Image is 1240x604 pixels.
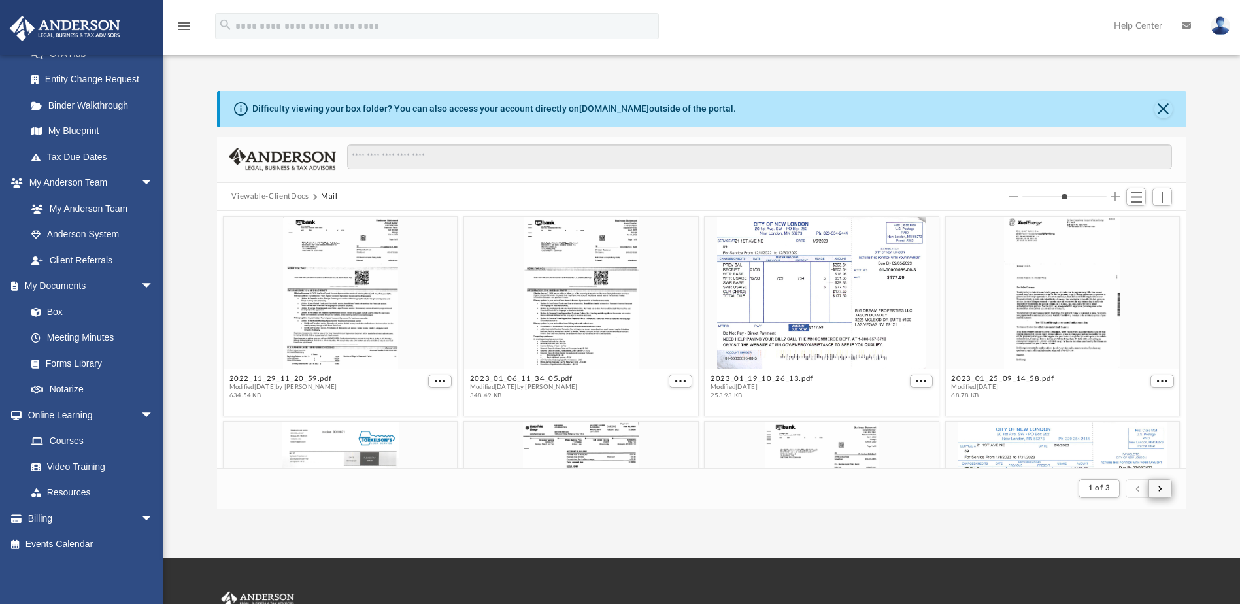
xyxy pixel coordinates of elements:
span: Modified [DATE] by [PERSON_NAME] [229,383,337,392]
a: My Blueprint [18,118,167,144]
i: menu [176,18,192,34]
a: Courses [18,428,167,454]
img: User Pic [1211,16,1230,35]
a: Online Learningarrow_drop_down [9,402,167,428]
span: 348.49 KB [470,392,578,400]
button: 2023_01_25_09_14_58.pdf [952,375,1054,383]
a: Video Training [18,454,160,480]
i: search [218,18,233,32]
a: Billingarrow_drop_down [9,505,173,531]
a: Binder Walkthrough [18,92,173,118]
span: 253.93 KB [711,392,813,400]
a: Notarize [18,377,167,403]
a: Entity Change Request [18,67,173,93]
button: Switch to List View [1126,188,1146,206]
button: Decrease column size [1009,192,1018,201]
a: Client Referrals [18,247,167,273]
button: More options [1150,375,1174,388]
a: Resources [18,480,167,506]
a: Box [18,299,160,325]
button: More options [428,375,452,388]
button: 2022_11_29_11_20_59.pdf [229,375,337,383]
a: My Anderson Teamarrow_drop_down [9,170,167,196]
a: Forms Library [18,350,160,377]
span: arrow_drop_down [141,402,167,429]
span: Modified [DATE] by [PERSON_NAME] [470,383,578,392]
button: Viewable-ClientDocs [231,191,309,203]
a: My Anderson Team [18,195,160,222]
button: More options [910,375,933,388]
a: Tax Due Dates [18,144,173,170]
button: Close [1154,100,1173,118]
span: 1 of 3 [1088,484,1110,492]
a: My Documentsarrow_drop_down [9,273,167,299]
div: grid [217,211,1186,468]
span: arrow_drop_down [141,505,167,532]
a: menu [176,25,192,34]
span: Modified [DATE] [711,383,813,392]
input: Search files and folders [347,144,1172,169]
a: Meeting Minutes [18,325,167,351]
button: Mail [321,191,338,203]
input: Column size [1022,192,1107,201]
a: [DOMAIN_NAME] [579,103,649,114]
a: Events Calendar [9,531,173,558]
span: arrow_drop_down [141,170,167,197]
button: Increase column size [1111,192,1120,201]
button: Add [1152,188,1172,206]
img: Anderson Advisors Platinum Portal [6,16,124,41]
span: 634.54 KB [229,392,337,400]
button: More options [669,375,693,388]
span: 68.78 KB [952,392,1054,400]
a: Anderson System [18,222,167,248]
span: Modified [DATE] [952,383,1054,392]
span: arrow_drop_down [141,273,167,300]
button: 2023_01_19_10_26_13.pdf [711,375,813,383]
button: 2023_01_06_11_34_05.pdf [470,375,578,383]
div: Difficulty viewing your box folder? You can also access your account directly on outside of the p... [252,102,736,116]
button: 1 of 3 [1079,479,1120,497]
